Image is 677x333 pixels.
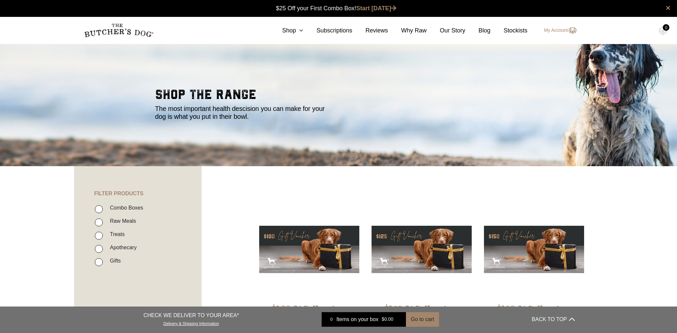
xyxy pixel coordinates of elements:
[666,4,670,12] a: close
[356,5,397,12] a: Start [DATE]
[269,26,303,35] a: Shop
[427,26,465,35] a: Our Story
[143,311,239,319] p: CHECK WE DELIVER TO YOUR AREA*
[484,199,584,300] img: $150 Gift Voucher
[337,315,378,323] span: Items on your box
[303,26,352,35] a: Subscriptions
[388,26,427,35] a: Why Raw
[327,316,337,323] div: 0
[322,312,406,327] a: 0 Items on your box $0.00
[106,216,136,225] label: Raw Meals
[163,320,219,326] a: Delivery & Shipping Information
[155,88,522,105] h2: shop the range
[538,26,577,34] a: My Account
[106,203,143,212] label: Combo Boxes
[382,317,393,322] bdi: 0.00
[155,105,330,120] p: The most important health descision you can make for your dog is what you put in their bowl.
[106,230,125,239] label: Treats
[659,26,667,35] img: TBD_Cart-Empty.png
[106,256,121,265] label: Gifts
[406,312,439,327] button: Go to cart
[259,199,359,300] img: $100 Gift Voucher
[663,24,669,31] div: 0
[532,311,575,327] button: BACK TO TOP
[382,317,384,322] span: $
[352,26,388,35] a: Reviews
[491,26,528,35] a: Stockists
[465,26,491,35] a: Blog
[74,166,202,197] h4: FILTER PRODUCTS
[106,243,137,252] label: Apothecary
[372,199,472,300] img: $125 Gift Voucher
